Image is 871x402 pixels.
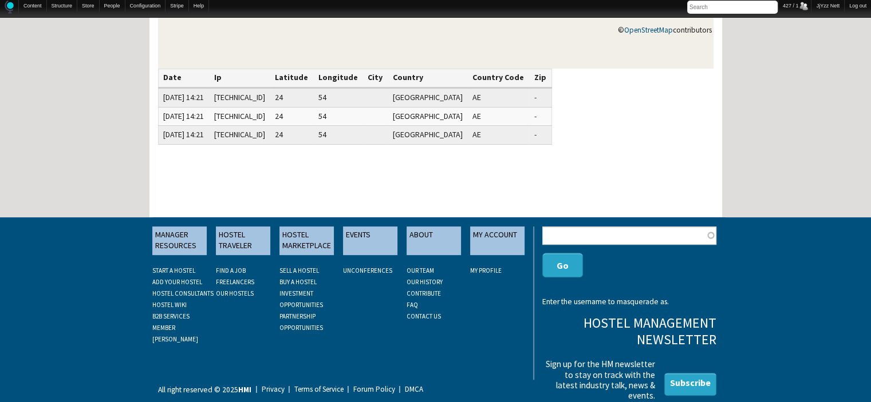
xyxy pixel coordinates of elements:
[279,226,334,255] a: HOSTEL MARKETPLACE
[343,266,392,274] a: UNCONFERENCES
[542,298,716,306] div: Enter the username to masquerade as.
[407,278,443,286] a: OUR HISTORY
[158,88,209,108] td: [DATE] 14:21
[279,289,323,309] a: INVESTMENT OPPORTUNITIES
[624,25,673,35] a: OpenStreetMap
[313,107,363,126] td: 54
[542,253,583,277] button: Go
[468,107,530,126] td: AE
[363,69,388,88] th: City
[388,126,468,145] td: [GEOGRAPHIC_DATA]
[270,107,314,126] td: 24
[470,266,502,274] a: My Profile
[152,324,198,343] a: MEMBER [PERSON_NAME]
[270,126,314,145] td: 24
[407,289,441,297] a: CONTRIBUTE
[209,88,270,108] td: [TECHNICAL_ID]
[542,315,716,348] h3: Hostel Management Newsletter
[209,126,270,145] td: [TECHNICAL_ID]
[254,387,285,392] a: Privacy
[158,69,209,88] th: Date
[158,126,209,145] td: [DATE] 14:21
[216,278,254,286] a: FREELANCERS
[279,278,317,286] a: BUY A HOSTEL
[5,1,14,14] img: Home
[618,26,712,34] div: © contributors
[388,107,468,126] td: [GEOGRAPHIC_DATA]
[152,312,190,320] a: B2B SERVICES
[345,387,395,392] a: Forum Policy
[279,266,319,274] a: SELL A HOSTEL
[279,312,323,332] a: PARTNERSHIP OPPORTUNITIES
[238,385,251,395] strong: HMI
[152,226,207,255] a: MANAGER RESOURCES
[216,266,246,274] a: FIND A JOB
[542,359,655,401] p: Sign up for the HM newsletter to stay on track with the latest industry talk, news & events.
[152,289,214,297] a: HOSTEL CONSULTANTS
[407,266,434,274] a: OUR TEAM
[313,69,363,88] th: Longitude
[343,226,397,255] a: EVENTS
[470,226,525,255] a: MY ACCOUNT
[270,88,314,108] td: 24
[209,69,270,88] th: Ip
[664,373,716,396] a: Subscribe
[270,69,314,88] th: Latitude
[529,107,551,126] td: -
[529,126,551,145] td: -
[468,88,530,108] td: AE
[529,69,551,88] th: Zip
[687,1,778,14] input: Search
[388,69,468,88] th: Country
[407,312,441,320] a: CONTACT US
[152,266,195,274] a: START A HOSTEL
[388,88,468,108] td: [GEOGRAPHIC_DATA]
[216,289,254,297] a: OUR HOSTELS
[407,301,418,309] a: FAQ
[407,226,461,255] a: ABOUT
[468,69,530,88] th: Country Code
[313,126,363,145] td: 54
[209,107,270,126] td: [TECHNICAL_ID]
[158,384,251,396] p: All right reserved © 2025
[158,107,209,126] td: [DATE] 14:21
[529,88,551,108] td: -
[216,226,270,255] a: HOSTEL TRAVELER
[313,88,363,108] td: 54
[397,387,423,392] a: DMCA
[152,301,187,309] a: HOSTEL WIKI
[468,126,530,145] td: AE
[286,387,344,392] a: Terms of Service
[152,278,202,286] a: ADD YOUR HOSTEL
